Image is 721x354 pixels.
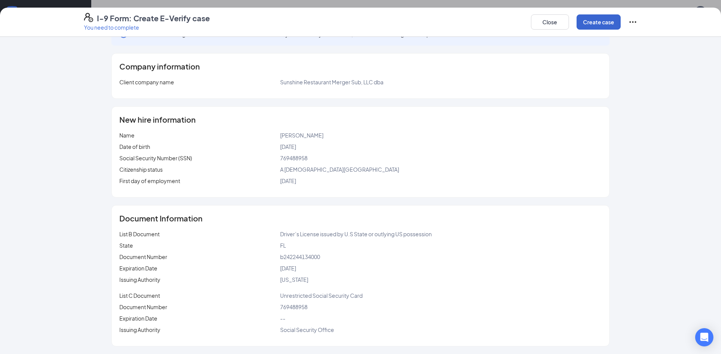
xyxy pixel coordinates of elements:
span: Unrestricted Social Security Card [280,292,363,299]
span: List B Document [119,231,160,237]
span: 769488958 [280,303,307,310]
span: A [DEMOGRAPHIC_DATA][GEOGRAPHIC_DATA] [280,166,399,173]
span: FL [280,242,286,249]
button: Close [531,14,569,30]
span: Social Security Number (SSN) [119,155,192,161]
span: [DATE] [280,265,296,272]
span: New hire information [119,116,196,123]
span: b242244134000 [280,253,320,260]
p: You need to complete [84,24,210,31]
span: Expiration Date [119,265,157,272]
span: Social Security Office [280,326,334,333]
span: Issuing Authority [119,276,160,283]
span: Client company name [119,79,174,85]
span: [DATE] [280,143,296,150]
span: [US_STATE] [280,276,308,283]
button: Create case [577,14,621,30]
div: Open Intercom Messenger [695,328,713,346]
svg: Ellipses [628,17,637,27]
span: Expiration Date [119,315,157,322]
span: State [119,242,133,249]
span: 769488958 [280,155,307,161]
span: Issuing Authority [119,326,160,333]
span: -- [280,315,285,322]
svg: FormI9EVerifyIcon [84,13,93,22]
span: List C Document [119,292,160,299]
span: Citizenship status [119,166,163,173]
span: Date of birth [119,143,150,150]
span: [DATE] [280,177,296,184]
span: Sunshine Restaurant Merger Sub, LLC dba [280,79,383,85]
h4: I-9 Form: Create E-Verify case [97,13,210,24]
span: Driver’s License issued by U.S State or outlying US possession [280,231,432,237]
span: Document Information [119,215,203,222]
span: Name [119,132,135,139]
span: [PERSON_NAME] [280,132,323,139]
span: Document Number [119,303,167,310]
span: First day of employment [119,177,180,184]
span: Company information [119,63,200,70]
span: Document Number [119,253,167,260]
